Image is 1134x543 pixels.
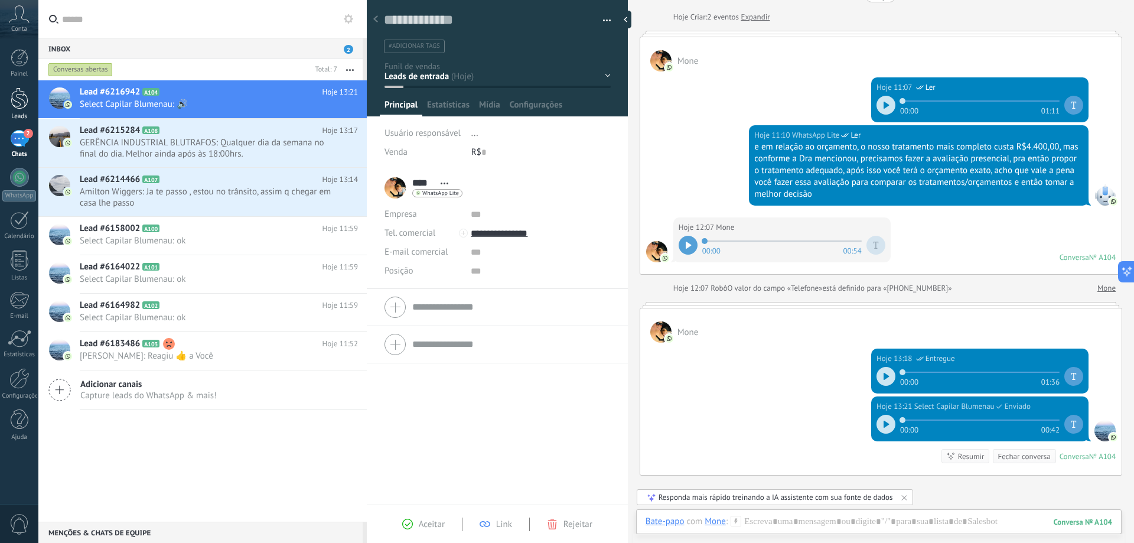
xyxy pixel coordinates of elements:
span: #adicionar tags [389,42,440,50]
span: Link [496,519,512,530]
span: Select Capilar Blumenau: ok [80,235,335,246]
div: Hoje 11:10 [754,129,792,141]
span: Select Capilar Blumenau (Sales Office) [914,401,995,412]
img: com.amocrm.amocrmwa.svg [1109,197,1117,206]
span: Configurações [510,99,562,116]
span: Hoje 11:59 [322,300,358,311]
span: A107 [142,175,159,183]
div: Hoje 12:07 [673,282,711,294]
span: Lead #6216942 [80,86,140,98]
span: Select Capilar Blumenau: ok [80,274,335,285]
span: Estatísticas [427,99,470,116]
span: 2 [24,129,33,138]
span: : [726,516,728,528]
span: Mone [646,241,667,262]
span: A104 [142,88,159,96]
span: E-mail comercial [384,246,448,258]
span: 00:42 [1041,424,1060,434]
span: 00:00 [702,245,721,255]
span: Mídia [479,99,500,116]
div: Fechar conversa [998,451,1050,462]
span: 01:11 [1041,105,1060,115]
div: Criar: [673,11,770,23]
span: A100 [142,225,159,232]
div: Hoje [673,11,690,23]
span: [PERSON_NAME]: Reagiu 👍 a Você [80,350,335,362]
span: Enviado [1005,401,1031,412]
img: com.amocrm.amocrmwa.svg [64,352,72,360]
div: Ajuda [2,434,37,441]
a: Lead #6215284 A108 Hoje 13:17 GERÊNCIA INDUSTRIAL BLUTRAFOS: Qualquer dia da semana no final do d... [38,119,367,167]
img: com.amocrm.amocrmwa.svg [1109,433,1117,441]
span: Robô [711,283,727,293]
div: Hoje 12:07 [679,222,716,233]
span: WhatsApp Lite [792,129,839,141]
div: Total: 7 [311,64,337,76]
div: Hoje 11:07 [876,82,914,93]
span: 2 eventos [708,11,739,23]
div: № A104 [1089,252,1116,262]
div: E-mail [2,313,37,320]
img: com.amocrm.amocrmwa.svg [64,314,72,322]
div: Configurações [2,392,37,400]
img: com.amocrm.amocrmwa.svg [665,63,673,71]
a: Lead #6158002 A100 Hoje 11:59 Select Capilar Blumenau: ok [38,217,367,255]
a: Lead #6214466 A107 Hoje 13:14 Amilton Wiggers: Ja te passo , estou no trânsito, assim q chegar em... [38,168,367,216]
span: Venda [384,147,408,158]
div: Listas [2,274,37,282]
button: Tel. comercial [384,224,435,243]
span: Hoje 11:59 [322,223,358,235]
span: Lead #6158002 [80,223,140,235]
div: Hoje 13:18 [876,353,914,365]
span: Principal [384,99,418,116]
span: A102 [142,301,159,309]
span: A101 [142,263,159,271]
div: e em relação ao orçamento, o nosso tratamento mais completo custa R$4.400,00, mas conforme a Dra ... [754,141,1083,200]
div: ocultar [620,11,631,28]
span: Hoje 11:52 [322,338,358,350]
img: com.amocrm.amocrmwa.svg [64,188,72,196]
div: Empresa [384,205,462,224]
span: Lead #6214466 [80,174,140,186]
div: Mone [705,516,726,526]
span: Tel. comercial [384,227,435,239]
div: Resumir [958,451,985,462]
span: Rejeitar [563,519,592,530]
span: Entregue [926,353,955,365]
a: Lead #6164982 A102 Hoje 11:59 Select Capilar Blumenau: ok [38,294,367,331]
span: Hoje 13:21 [322,86,358,98]
span: GERÊNCIA INDUSTRIAL BLUTRAFOS: Qualquer dia da semana no final do dia. Melhor ainda após às 18:00... [80,137,335,160]
div: 104 [1054,517,1112,527]
div: Calendário [2,233,37,240]
span: Mone [677,56,699,67]
div: Conversa [1060,252,1089,262]
span: Hoje 11:59 [322,261,358,273]
span: Adicionar canais [80,379,217,390]
a: Lead #6164022 A101 Hoje 11:59 Select Capilar Blumenau: ok [38,255,367,293]
div: Painel [2,70,37,78]
span: Lead #6215284 [80,125,140,136]
span: Lead #6164022 [80,261,140,273]
div: Menções & Chats de equipe [38,522,363,543]
span: Aceitar [419,519,445,530]
img: com.amocrm.amocrmwa.svg [64,275,72,284]
div: Conversa [1060,451,1089,461]
span: Select Capilar Blumenau [1094,420,1116,441]
span: Mone [650,50,672,71]
button: E-mail comercial [384,243,448,262]
div: Usuário responsável [384,124,462,143]
div: WhatsApp [2,190,36,201]
div: R$ [471,143,611,162]
span: 2 [344,45,353,54]
button: Mais [337,59,363,80]
span: Mone [650,321,672,343]
span: Posição [384,266,413,275]
div: Posição [384,262,462,281]
div: Inbox [38,38,363,59]
span: Amilton Wiggers: Ja te passo , estou no trânsito, assim q chegar em casa lhe passo [80,186,335,209]
span: 00:00 [900,105,918,115]
span: 00:00 [900,376,918,386]
span: Lead #6164982 [80,300,140,311]
div: Estatísticas [2,351,37,359]
span: A103 [142,340,159,347]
